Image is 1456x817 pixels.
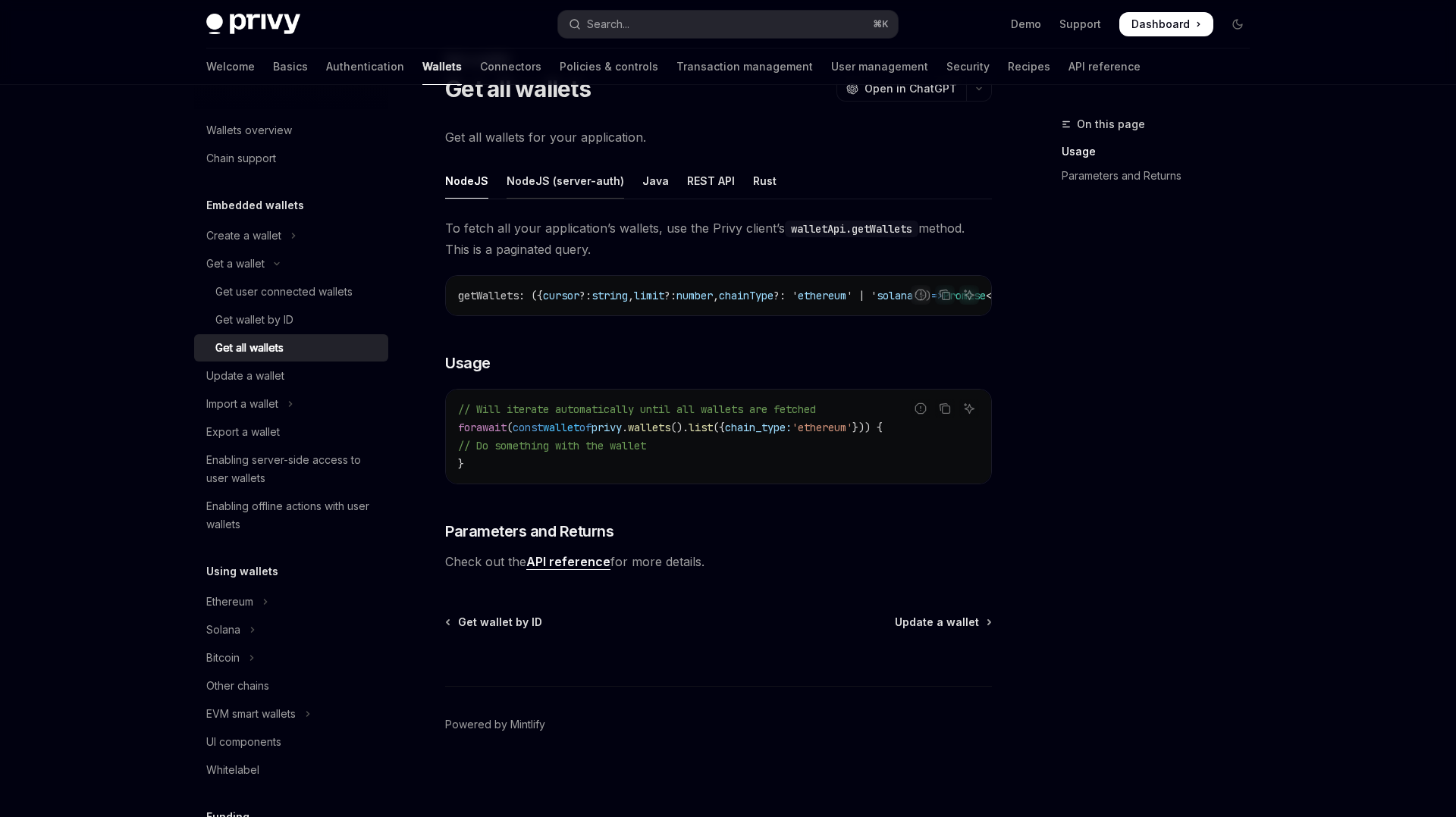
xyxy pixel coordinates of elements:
button: Open in ChatGPT [836,76,966,102]
span: ?: [664,289,676,302]
span: ?: [579,289,591,302]
a: Recipes [1008,49,1050,85]
button: Toggle Get a wallet section [194,250,388,277]
span: getWallets [458,289,519,302]
a: Welcome [206,49,255,85]
span: ({ [713,421,725,434]
span: wallet [543,421,579,434]
div: Rust [753,163,777,199]
a: Security [946,49,990,85]
a: Update a wallet [194,362,388,390]
button: Ask AI [959,285,979,305]
div: Chain support [206,149,276,167]
span: Dashboard [1131,17,1190,32]
a: Wallets overview [194,117,388,144]
span: ( [507,421,513,434]
code: walletApi.getWallets [785,221,918,237]
div: UI components [206,733,281,751]
a: Dashboard [1119,12,1213,36]
span: 'ethereum' [792,421,852,434]
span: , [628,289,634,302]
div: Java [642,163,669,199]
a: Powered by Mintlify [445,717,545,732]
button: Toggle Ethereum section [194,588,388,615]
span: string [591,289,628,302]
span: cursor [543,289,579,302]
a: Enabling offline actions with user wallets [194,493,388,538]
a: UI components [194,728,388,756]
a: Basics [273,49,308,85]
span: const [513,421,543,434]
span: => [931,289,943,302]
span: Get wallet by ID [458,615,542,630]
div: REST API [687,163,735,199]
div: Get user connected wallets [215,283,353,301]
span: Check out the for more details. [445,551,992,572]
span: (). [670,421,689,434]
a: Get wallet by ID [194,306,388,333]
button: Toggle Solana section [194,616,388,643]
span: for [458,421,476,434]
a: Get wallet by ID [447,615,542,630]
span: chainType [719,289,773,302]
span: // Do something with the wallet [458,439,646,452]
a: Get all wallets [194,334,388,362]
div: Get all wallets [215,339,284,357]
span: Update a wallet [895,615,979,630]
button: Ask AI [959,399,979,418]
span: wallets [628,421,670,434]
div: Export a wallet [206,423,280,441]
div: Search... [587,15,629,33]
a: Parameters and Returns [1062,164,1262,188]
span: , [713,289,719,302]
span: : ({ [519,289,543,302]
span: Get all wallets for your application. [445,127,992,148]
span: })) { [852,421,883,434]
span: ?: ' [773,289,798,302]
span: On this page [1077,115,1145,133]
img: dark logo [206,14,300,35]
span: privy [591,421,622,434]
h5: Using wallets [206,562,278,581]
a: Update a wallet [895,615,990,630]
a: Authentication [326,49,404,85]
div: Get a wallet [206,255,265,273]
span: To fetch all your application’s wallets, use the Privy client’s method. This is a paginated query. [445,218,992,260]
a: Enabling server-side access to user wallets [194,446,388,492]
span: Usage [445,352,491,374]
span: await [476,421,507,434]
span: limit [634,289,664,302]
button: Toggle Import a wallet section [194,390,388,418]
div: Wallets overview [206,121,292,139]
div: Ethereum [206,593,253,611]
span: solana [877,289,913,302]
a: Demo [1011,17,1041,32]
button: Toggle dark mode [1225,12,1250,36]
button: Open search [558,11,898,38]
a: API reference [526,554,610,570]
a: Transaction management [676,49,813,85]
a: Connectors [480,49,541,85]
span: ⌘ K [873,18,889,30]
a: Wallets [422,49,462,85]
span: Parameters and Returns [445,521,613,542]
h5: Embedded wallets [206,196,304,214]
span: . [622,421,628,434]
div: Get wallet by ID [215,311,293,329]
div: EVM smart wallets [206,705,296,723]
button: Report incorrect code [911,285,930,305]
span: < [986,289,992,302]
a: Export a wallet [194,418,388,446]
div: Bitcoin [206,649,240,667]
h1: Get all wallets [445,75,591,102]
button: Copy the contents from the code block [935,285,955,305]
span: ' | ' [846,289,877,302]
div: Whitelabel [206,761,259,779]
span: } [458,457,464,471]
a: Usage [1062,139,1262,164]
button: Toggle Create a wallet section [194,222,388,249]
span: of [579,421,591,434]
span: Open in ChatGPT [864,81,957,96]
span: chain_type: [725,421,792,434]
a: Policies & controls [560,49,658,85]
